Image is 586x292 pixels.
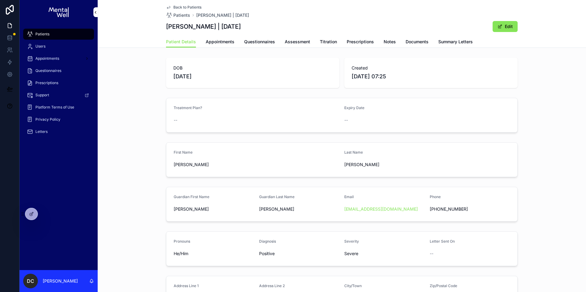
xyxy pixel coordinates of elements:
[406,36,429,48] a: Documents
[23,77,94,88] a: Prescriptions
[244,39,275,45] span: Questionnaires
[320,39,337,45] span: Titration
[166,39,196,45] span: Patient Details
[344,239,359,244] span: Severity
[174,162,339,168] span: [PERSON_NAME]
[35,117,60,122] span: Privacy Policy
[259,251,340,257] span: Positive
[174,251,254,257] span: He/Him
[430,239,455,244] span: Letter Sent On
[347,39,374,45] span: Prescriptions
[344,251,425,257] span: Severe
[174,194,209,199] span: Guardian First Name
[23,90,94,101] a: Support
[35,105,74,110] span: Platform Terms of Use
[35,56,59,61] span: Appointments
[20,24,98,145] div: scrollable content
[285,39,310,45] span: Assessment
[259,206,340,212] span: [PERSON_NAME]
[430,251,433,257] span: --
[174,117,177,123] span: --
[259,239,276,244] span: Diagnosis
[174,283,199,288] span: Address Line 1
[35,32,49,37] span: Patients
[493,21,518,32] button: Edit
[174,105,202,110] span: Treatment Plan?
[352,72,510,81] span: [DATE] 07:25
[430,283,457,288] span: Zip/Postal Code
[285,36,310,48] a: Assessment
[206,39,234,45] span: Appointments
[166,5,201,10] a: Back to Patients
[23,65,94,76] a: Questionnaires
[166,12,190,18] a: Patients
[23,102,94,113] a: Platform Terms of Use
[35,68,61,73] span: Questionnaires
[35,93,49,98] span: Support
[173,72,332,81] span: [DATE]
[259,283,285,288] span: Address Line 2
[344,105,364,110] span: Expiry Date
[173,65,332,71] span: DOB
[320,36,337,48] a: Titration
[173,12,190,18] span: Patients
[23,126,94,137] a: Letters
[430,206,510,212] span: [PHONE_NUMBER]
[430,194,441,199] span: Phone
[384,36,396,48] a: Notes
[352,65,510,71] span: Created
[344,162,425,168] span: [PERSON_NAME]
[27,277,34,285] span: DC
[166,22,241,31] h1: [PERSON_NAME] | [DATE]
[244,36,275,48] a: Questionnaires
[43,278,78,284] p: [PERSON_NAME]
[406,39,429,45] span: Documents
[166,36,196,48] a: Patient Details
[23,53,94,64] a: Appointments
[23,114,94,125] a: Privacy Policy
[344,194,354,199] span: Email
[49,7,68,17] img: App logo
[174,206,254,212] span: [PERSON_NAME]
[35,129,48,134] span: Letters
[347,36,374,48] a: Prescriptions
[23,41,94,52] a: Users
[174,150,193,155] span: First Name
[259,194,295,199] span: Guardian Last Name
[173,5,201,10] span: Back to Patients
[438,36,473,48] a: Summary Letters
[174,239,190,244] span: Pronouns
[23,29,94,40] a: Patients
[438,39,473,45] span: Summary Letters
[384,39,396,45] span: Notes
[35,80,58,85] span: Prescriptions
[344,206,418,212] a: [EMAIL_ADDRESS][DOMAIN_NAME]
[344,117,348,123] span: --
[344,150,363,155] span: Last Name
[206,36,234,48] a: Appointments
[35,44,45,49] span: Users
[344,283,362,288] span: City/Town
[196,12,249,18] a: [PERSON_NAME] | [DATE]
